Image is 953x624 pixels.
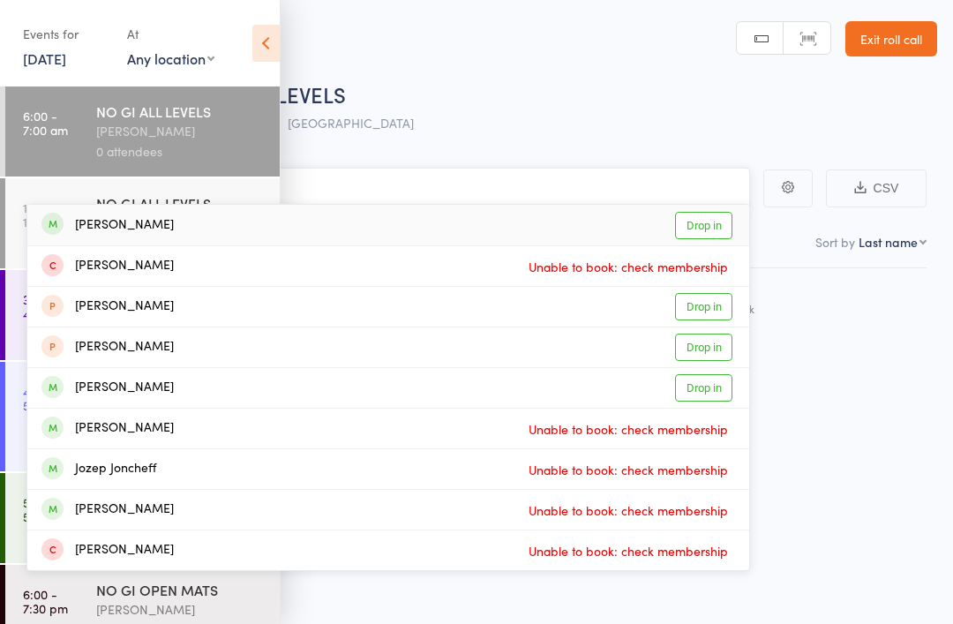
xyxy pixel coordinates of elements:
[23,200,67,229] time: 11:30 - 1:00 pm
[41,337,174,357] div: [PERSON_NAME]
[96,121,265,141] div: [PERSON_NAME]
[650,276,927,323] div: Style
[5,362,280,471] a: 4:20 -5:00 pmNO GI SHARKS ADVANCED[PERSON_NAME]0 attendees
[675,334,732,361] a: Drop in
[26,168,750,208] input: Search by name
[41,459,156,479] div: Jozep Joncheff
[96,101,265,121] div: NO GI ALL LEVELS
[524,538,732,564] span: Unable to book: check membership
[23,19,109,49] div: Events for
[5,86,280,177] a: 6:00 -7:00 amNO GI ALL LEVELS[PERSON_NAME]0 attendees
[127,49,214,68] div: Any location
[5,178,280,268] a: 11:30 -1:00 pmNO GI ALL LEVELS[PERSON_NAME]0 attendees
[5,473,280,563] a: 5:00 -5:45 pmKIDS 3 NO GI[PERSON_NAME]0 attendees
[657,303,919,314] div: Current / Next Rank
[23,292,69,320] time: 3:40 - 4:20 pm
[96,141,265,162] div: 0 attendees
[41,500,174,520] div: [PERSON_NAME]
[41,540,174,560] div: [PERSON_NAME]
[96,599,265,620] div: [PERSON_NAME]
[5,270,280,360] a: 3:40 -4:20 pmNO GI SHARKS[PERSON_NAME]0 attendees
[41,215,174,236] div: [PERSON_NAME]
[127,19,214,49] div: At
[41,256,174,276] div: [PERSON_NAME]
[675,212,732,239] a: Drop in
[859,233,918,251] div: Last name
[41,378,174,398] div: [PERSON_NAME]
[41,297,174,317] div: [PERSON_NAME]
[23,495,70,523] time: 5:00 - 5:45 pm
[41,418,174,439] div: [PERSON_NAME]
[524,497,732,523] span: Unable to book: check membership
[23,49,66,68] a: [DATE]
[96,580,265,599] div: NO GI OPEN MATS
[826,169,927,207] button: CSV
[845,21,937,56] a: Exit roll call
[23,109,68,137] time: 6:00 - 7:00 am
[675,374,732,402] a: Drop in
[524,416,732,442] span: Unable to book: check membership
[288,114,414,132] span: [GEOGRAPHIC_DATA]
[23,587,68,615] time: 6:00 - 7:30 pm
[524,253,732,280] span: Unable to book: check membership
[524,456,732,483] span: Unable to book: check membership
[815,233,855,251] label: Sort by
[23,384,70,412] time: 4:20 - 5:00 pm
[675,293,732,320] a: Drop in
[96,193,265,213] div: NO GI ALL LEVELS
